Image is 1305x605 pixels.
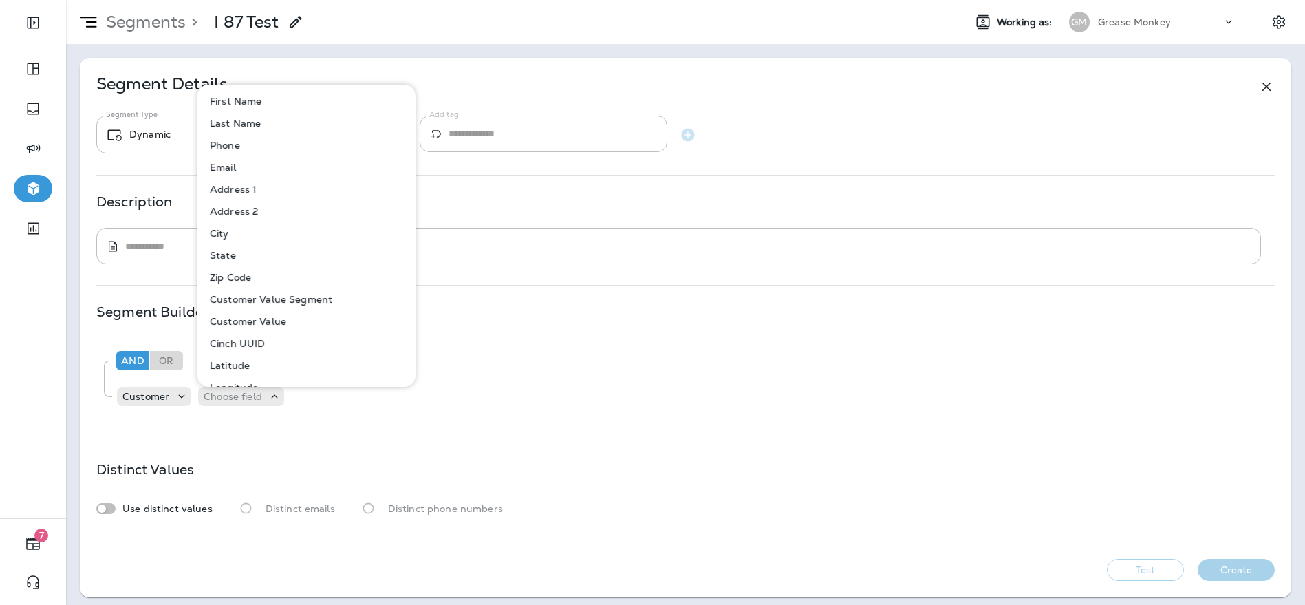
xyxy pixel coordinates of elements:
p: Customer Value Segment [204,293,332,304]
button: Phone [199,134,416,156]
p: Email [204,161,236,172]
p: Address 2 [204,205,258,216]
button: Create [1198,559,1275,581]
p: Latitude [204,359,250,370]
span: 7 [34,529,48,542]
button: Address 1 [199,178,416,200]
div: GM [1069,12,1090,32]
button: Test [1107,559,1184,581]
p: I 87 Test [214,12,279,32]
button: Last Name [199,112,416,134]
button: Cinch UUID [199,332,416,354]
div: Dynamic [106,127,222,143]
p: Distinct emails [266,503,335,514]
button: Customer Value [199,310,416,332]
button: Address 2 [199,200,416,222]
button: Latitude [199,354,416,376]
button: Customer Value Segment [199,288,416,310]
p: Phone [204,139,240,150]
span: Working as: [997,17,1055,28]
p: Segments [100,12,186,32]
button: Longitude [199,376,416,398]
p: Cinch UUID [204,337,265,348]
p: State [204,249,236,260]
p: City [204,227,229,238]
p: Description [96,196,173,207]
p: Grease Monkey [1098,17,1171,28]
p: Address 1 [204,183,257,194]
button: First Name [199,89,416,112]
p: Distinct Values [96,464,194,475]
p: Use distinct values [122,503,213,514]
div: Or [150,351,183,370]
button: City [199,222,416,244]
button: Expand Sidebar [14,9,52,36]
label: Segment Type [106,109,158,120]
p: Distinct phone numbers [388,503,503,514]
label: Add tag [429,109,459,120]
p: Customer [122,391,169,402]
p: Longitude [204,381,258,392]
p: > [186,12,197,32]
p: Segment Details [96,78,228,95]
p: Customer Value [204,315,286,326]
p: Segment Builder [96,306,208,317]
p: First Name [204,95,261,106]
p: Choose field [204,391,262,402]
div: And [116,351,149,370]
p: Zip Code [204,271,251,282]
button: Email [199,156,416,178]
p: Last Name [204,117,261,128]
button: 7 [14,530,52,558]
button: Zip Code [199,266,416,288]
button: State [199,244,416,266]
button: Settings [1266,10,1291,34]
